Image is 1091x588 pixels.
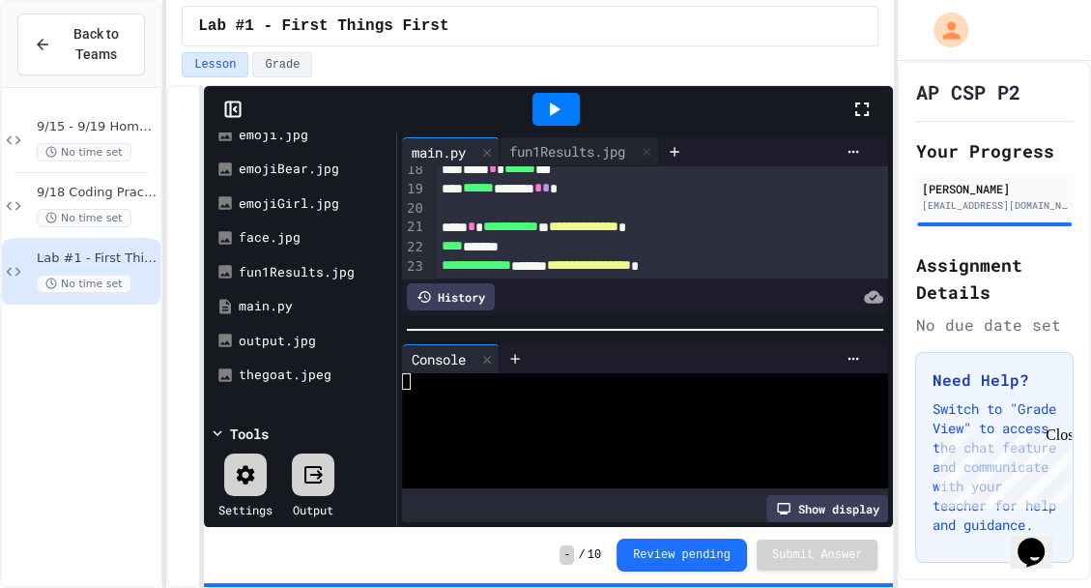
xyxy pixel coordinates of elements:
[37,275,131,293] span: No time set
[915,251,1074,306] h2: Assignment Details
[915,137,1074,164] h2: Your Progress
[560,545,574,565] span: -
[932,368,1057,392] h3: Need Help?
[37,119,157,135] span: 9/15 - 9/19 Homework
[921,198,1068,213] div: [EMAIL_ADDRESS][DOMAIN_NAME]
[239,297,389,316] div: main.py
[588,547,601,563] span: 10
[402,142,475,162] div: main.py
[37,250,157,267] span: Lab #1 - First Things First
[239,228,389,248] div: face.jpg
[402,218,426,237] div: 21
[932,399,1057,535] p: Switch to "Grade View" to access the chat feature and communicate with your teacher for help and ...
[757,540,878,571] button: Submit Answer
[766,495,888,522] div: Show display
[230,424,269,444] div: Tools
[37,143,131,162] span: No time set
[239,126,389,145] div: emoji.jpg
[913,8,973,52] div: My Account
[402,137,500,166] div: main.py
[407,283,495,310] div: History
[500,137,659,166] div: fun1Results.jpg
[921,180,1068,197] div: [PERSON_NAME]
[239,263,389,282] div: fun1Results.jpg
[402,161,426,180] div: 18
[1010,511,1072,569] iframe: chat widget
[915,78,1019,105] h1: AP CSP P2
[402,238,426,257] div: 22
[293,501,333,518] div: Output
[617,539,747,572] button: Review pending
[239,160,389,179] div: emojiBear.jpg
[402,344,500,373] div: Console
[63,24,129,65] span: Back to Teams
[402,199,426,219] div: 20
[17,14,145,75] button: Back to Teams
[37,209,131,227] span: No time set
[500,141,635,162] div: fun1Results.jpg
[198,15,448,38] span: Lab #1 - First Things First
[239,194,389,214] div: emojiGirl.jpg
[402,349,475,369] div: Console
[239,366,389,385] div: thegoat.jpeg
[915,313,1074,337] div: No due date set
[931,426,1072,509] iframe: chat widget
[772,547,863,563] span: Submit Answer
[402,180,426,199] div: 19
[252,52,312,77] button: Grade
[239,332,389,351] div: output.jpg
[218,501,273,518] div: Settings
[578,547,585,563] span: /
[8,8,133,123] div: Chat with us now!Close
[402,257,426,277] div: 23
[182,52,248,77] button: Lesson
[37,185,157,201] span: 9/18 Coding Practice with Images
